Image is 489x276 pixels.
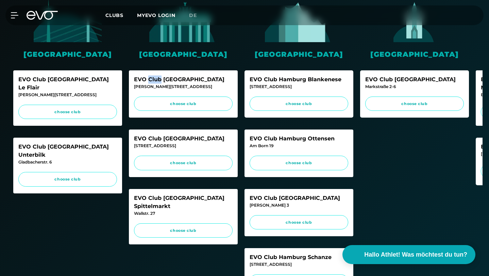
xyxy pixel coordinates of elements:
[342,245,475,264] button: Hallo Athlet! Was möchtest du tun?
[250,156,348,170] a: choose club
[250,97,348,111] a: choose club
[134,84,233,90] div: [PERSON_NAME][STREET_ADDRESS]
[256,101,342,107] span: choose club
[250,202,348,208] div: [PERSON_NAME] 3
[140,228,226,234] span: choose club
[134,210,233,217] div: Wallstr. 27
[18,143,117,159] div: EVO Club [GEOGRAPHIC_DATA] Unterbilk
[129,49,238,59] div: [GEOGRAPHIC_DATA]
[250,135,348,143] div: EVO Club Hamburg Ottensen
[365,84,464,90] div: Markstraße 2-6
[18,92,117,98] div: [PERSON_NAME][STREET_ADDRESS]
[365,97,464,111] a: choose club
[250,253,348,261] div: EVO Club Hamburg Schanze
[250,215,348,230] a: choose club
[18,172,117,187] a: choose club
[137,12,175,18] a: MYEVO LOGIN
[244,49,353,59] div: [GEOGRAPHIC_DATA]
[189,12,197,18] span: de
[134,156,233,170] a: choose club
[250,143,348,149] div: Am Born 19
[140,160,226,166] span: choose club
[140,101,226,107] span: choose club
[364,250,467,259] span: Hallo Athlet! Was möchtest du tun?
[18,75,117,92] div: EVO Club [GEOGRAPHIC_DATA] Le Flair
[105,12,123,18] span: Clubs
[134,143,233,149] div: [STREET_ADDRESS]
[134,97,233,111] a: choose club
[134,75,233,84] div: EVO Club [GEOGRAPHIC_DATA]
[25,109,111,115] span: choose club
[105,12,137,18] a: Clubs
[365,75,464,84] div: EVO Club [GEOGRAPHIC_DATA]
[256,160,342,166] span: choose club
[250,84,348,90] div: [STREET_ADDRESS]
[134,223,233,238] a: choose club
[372,101,457,107] span: choose club
[256,220,342,225] span: choose club
[250,261,348,268] div: [STREET_ADDRESS]
[189,12,205,19] a: de
[18,105,117,119] a: choose club
[250,194,348,202] div: EVO Club [GEOGRAPHIC_DATA]
[18,159,117,165] div: Gladbacherstr. 6
[134,135,233,143] div: EVO Club [GEOGRAPHIC_DATA]
[360,49,469,59] div: [GEOGRAPHIC_DATA]
[134,194,233,210] div: EVO Club [GEOGRAPHIC_DATA] Spittelmarkt
[250,75,348,84] div: EVO Club Hamburg Blankenese
[25,176,111,182] span: choose club
[13,49,122,59] div: [GEOGRAPHIC_DATA]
